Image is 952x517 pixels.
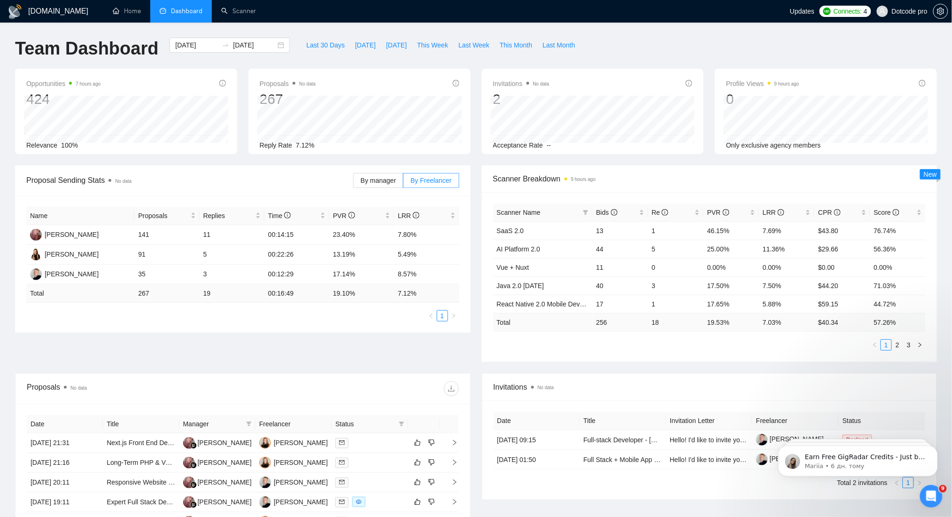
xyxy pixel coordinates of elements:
span: info-circle [219,80,226,86]
span: like [414,459,421,466]
th: Title [580,412,666,430]
th: Invitation Letter [666,412,752,430]
a: AP[PERSON_NAME] [30,270,99,277]
td: $44.20 [814,276,870,295]
a: [PERSON_NAME] [756,435,824,443]
li: 2 [892,339,903,351]
th: Manager [179,415,255,433]
button: setting [933,4,948,19]
td: 0.00% [704,258,759,276]
td: 267 [134,284,199,303]
td: 00:22:26 [264,245,329,265]
span: right [444,459,458,466]
a: 1 [437,311,448,321]
a: Long-Term PHP & Vue Developer with Elasticsearch Expertise [107,459,288,466]
li: 3 [903,339,914,351]
button: dislike [426,496,437,508]
span: Proposals [260,78,316,89]
span: Reply Rate [260,141,292,149]
th: Freelancer [255,415,332,433]
li: 1 [881,339,892,351]
div: [PERSON_NAME] [274,438,328,448]
a: 2 [892,340,903,350]
td: 5.49% [394,245,459,265]
td: 7.03 % [759,313,814,331]
div: [PERSON_NAME] [198,477,252,487]
td: 7.12 % [394,284,459,303]
td: $0.00 [814,258,870,276]
img: gigradar-bm.png [190,442,197,449]
button: dislike [426,437,437,448]
td: 7.80% [394,225,459,245]
button: dislike [426,477,437,488]
span: Manager [183,419,242,429]
a: setting [933,8,948,15]
td: $59.15 [814,295,870,313]
span: info-circle [284,212,291,219]
div: [PERSON_NAME] [45,249,99,259]
span: Invitations [494,381,926,393]
a: DS[PERSON_NAME] [183,478,252,486]
td: 71.03% [870,276,926,295]
span: Proposals [138,211,188,221]
td: 0.00% [759,258,814,276]
span: By manager [361,177,396,184]
button: like [412,477,423,488]
a: DS[PERSON_NAME] [183,458,252,466]
button: like [412,496,423,508]
span: like [414,498,421,506]
h1: Team Dashboard [15,38,158,60]
div: [PERSON_NAME] [45,269,99,279]
img: DS [183,437,195,449]
td: 19.10 % [329,284,394,303]
a: DS[PERSON_NAME] [183,439,252,446]
span: dislike [428,459,435,466]
td: 00:16:49 [264,284,329,303]
td: 256 [592,313,648,331]
span: Score [874,209,899,216]
td: 17.14% [329,265,394,284]
td: 56.36% [870,240,926,258]
span: filter [397,417,406,431]
span: download [444,385,458,392]
td: [DATE] 21:31 [27,433,103,453]
span: LRR [398,212,419,219]
a: MK[PERSON_NAME] [30,250,99,258]
td: [DATE] 19:11 [27,493,103,512]
a: AI Platform 2.0 [497,245,541,253]
span: to [222,41,229,49]
td: 5 [200,245,264,265]
td: Long-Term PHP & Vue Developer with Elasticsearch Expertise [103,453,179,473]
span: eye [356,499,362,505]
span: info-circle [778,209,784,216]
iframe: Intercom live chat [920,485,943,508]
span: Time [268,212,291,219]
button: right [448,310,459,321]
span: info-circle [662,209,668,216]
td: 23.40% [329,225,394,245]
span: filter [581,205,590,219]
td: [DATE] 21:16 [27,453,103,473]
li: Previous Page [426,310,437,321]
span: Proposal Sending Stats [26,174,353,186]
td: $ 40.34 [814,313,870,331]
button: [DATE] [350,38,381,53]
div: [PERSON_NAME] [45,229,99,240]
span: Relevance [26,141,57,149]
span: Acceptance Rate [493,141,543,149]
img: MK [259,457,271,469]
span: Bids [596,209,617,216]
button: This Week [412,38,453,53]
td: [DATE] 09:15 [494,430,580,450]
td: 1 [648,221,704,240]
a: homeHome [113,7,141,15]
span: like [414,478,421,486]
img: MK [259,437,271,449]
span: 9 [939,485,947,493]
span: left [872,342,878,348]
div: 267 [260,90,316,108]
